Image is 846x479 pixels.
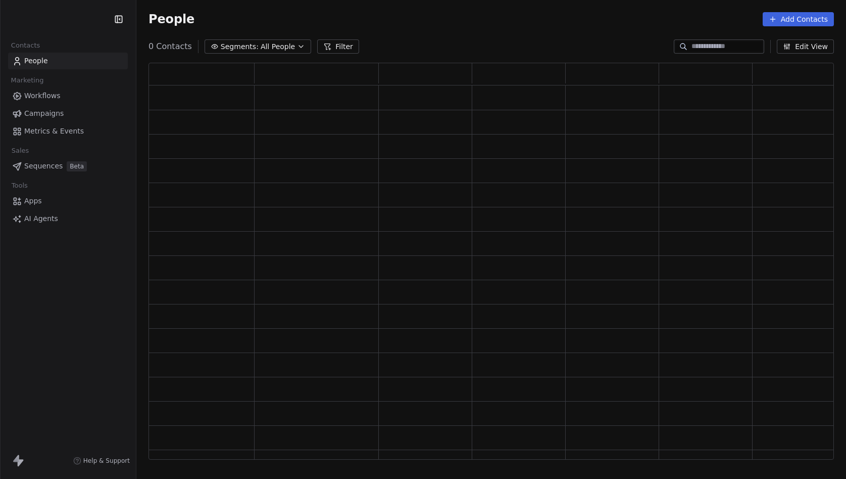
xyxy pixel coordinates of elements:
a: Help & Support [73,457,130,465]
span: Beta [67,161,87,171]
a: Workflows [8,88,128,104]
span: Tools [7,178,32,193]
span: Campaigns [24,108,64,119]
span: Workflows [24,91,61,101]
span: People [148,12,194,27]
button: Filter [317,39,359,54]
a: AI Agents [8,210,128,227]
span: Sales [7,143,33,158]
span: AI Agents [24,213,58,224]
span: Contacts [7,38,44,53]
span: Marketing [7,73,48,88]
button: Add Contacts [763,12,834,26]
span: Segments: [221,41,259,52]
a: Apps [8,193,128,209]
span: 0 Contacts [148,40,192,53]
span: All People [261,41,295,52]
span: Help & Support [83,457,130,465]
span: Apps [24,196,42,206]
span: People [24,56,48,66]
a: Campaigns [8,105,128,122]
span: Sequences [24,161,63,171]
a: People [8,53,128,69]
a: SequencesBeta [8,158,128,175]
div: grid [149,85,846,460]
a: Metrics & Events [8,123,128,140]
span: Metrics & Events [24,126,84,137]
button: Edit View [777,39,834,54]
